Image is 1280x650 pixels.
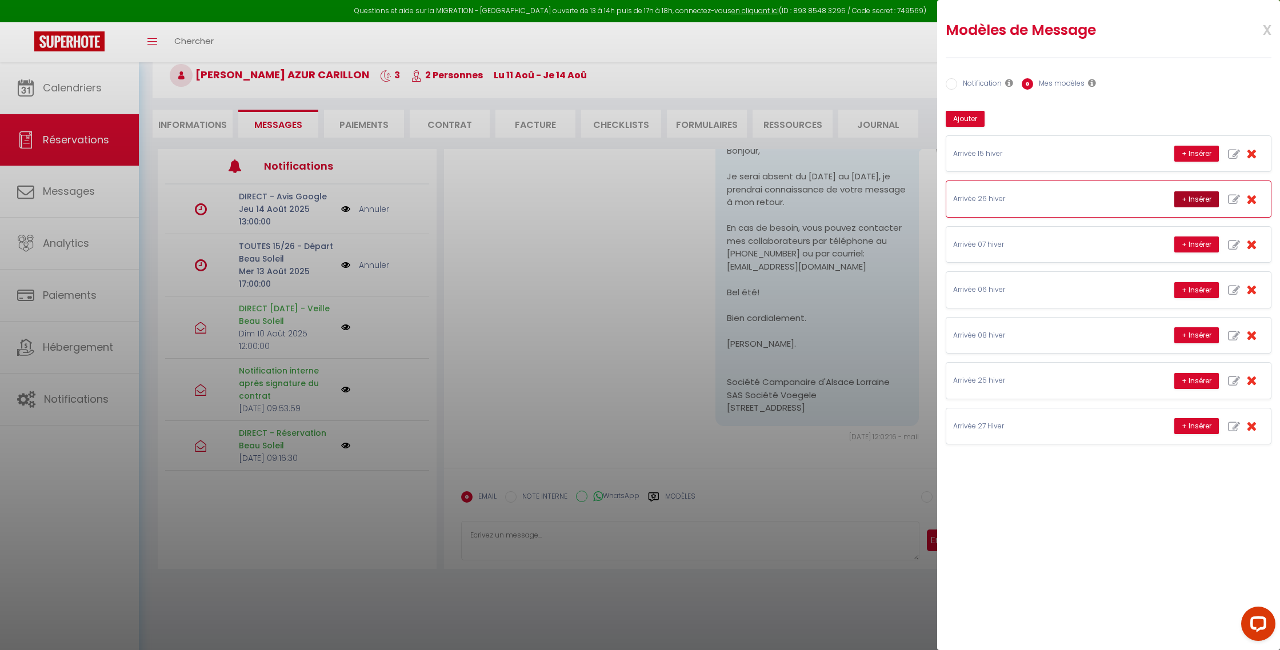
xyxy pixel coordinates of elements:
[1174,282,1219,298] button: + Insérer
[1174,418,1219,434] button: + Insérer
[946,21,1212,39] h2: Modèles de Message
[1174,191,1219,207] button: + Insérer
[946,111,985,127] button: Ajouter
[1174,373,1219,389] button: + Insérer
[1174,327,1219,343] button: + Insérer
[1235,15,1271,42] span: x
[953,375,1125,386] p: Arrivée 25 hiver
[1088,78,1096,87] i: Les modèles généraux sont visibles par vous et votre équipe
[953,194,1125,204] p: Arrivée 26 hiver
[953,421,1125,432] p: Arrivée 27 Hiver
[953,239,1125,250] p: Arrivée 07 hiver
[1232,602,1280,650] iframe: LiveChat chat widget
[1005,78,1013,87] i: Les notifications sont visibles par toi et ton équipe
[1033,78,1085,91] label: Mes modèles
[953,330,1125,341] p: Arrivée 08 hiver
[953,149,1125,159] p: Arrivée 15 hiver
[1174,236,1219,252] button: + Insérer
[1174,146,1219,162] button: + Insérer
[953,284,1125,295] p: Arrivée 06 hiver
[957,78,1002,91] label: Notification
